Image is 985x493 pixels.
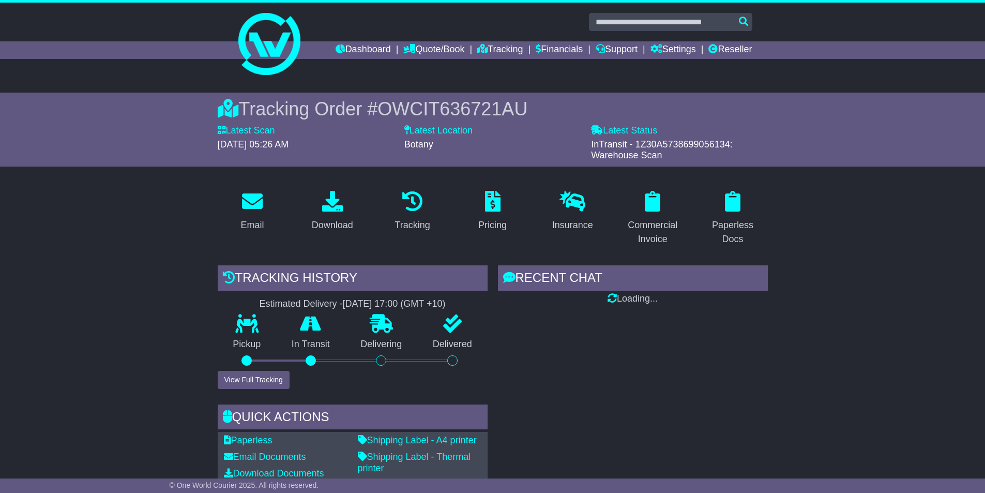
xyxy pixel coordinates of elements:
[618,187,688,250] a: Commercial Invoice
[596,41,638,59] a: Support
[698,187,768,250] a: Paperless Docs
[218,298,488,310] div: Estimated Delivery -
[404,125,473,137] label: Latest Location
[234,187,270,236] a: Email
[218,339,277,350] p: Pickup
[552,218,593,232] div: Insurance
[224,468,324,479] a: Download Documents
[478,218,507,232] div: Pricing
[345,339,418,350] p: Delivering
[472,187,513,236] a: Pricing
[312,218,353,232] div: Download
[336,41,391,59] a: Dashboard
[708,41,752,59] a: Reseller
[343,298,446,310] div: [DATE] 17:00 (GMT +10)
[625,218,681,246] div: Commercial Invoice
[536,41,583,59] a: Financials
[218,371,290,389] button: View Full Tracking
[218,265,488,293] div: Tracking history
[498,293,768,305] div: Loading...
[218,405,488,432] div: Quick Actions
[395,218,430,232] div: Tracking
[218,98,768,120] div: Tracking Order #
[545,187,600,236] a: Insurance
[403,41,464,59] a: Quote/Book
[591,125,657,137] label: Latest Status
[224,435,272,445] a: Paperless
[377,98,527,119] span: OWCIT636721AU
[404,139,433,150] span: Botany
[218,125,275,137] label: Latest Scan
[705,218,761,246] div: Paperless Docs
[591,139,733,161] span: InTransit - 1Z30A5738699056134: Warehouse Scan
[417,339,488,350] p: Delivered
[170,481,319,489] span: © One World Courier 2025. All rights reserved.
[218,139,289,150] span: [DATE] 05:26 AM
[224,452,306,462] a: Email Documents
[305,187,360,236] a: Download
[650,41,696,59] a: Settings
[358,452,471,473] a: Shipping Label - Thermal printer
[358,435,477,445] a: Shipping Label - A4 printer
[498,265,768,293] div: RECENT CHAT
[388,187,436,236] a: Tracking
[240,218,264,232] div: Email
[477,41,523,59] a: Tracking
[276,339,345,350] p: In Transit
